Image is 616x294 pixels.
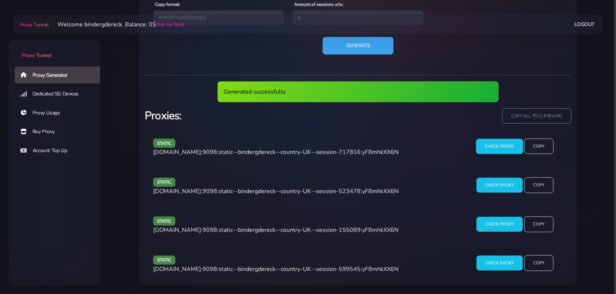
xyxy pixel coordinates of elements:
a: Proxy Tunnel [18,19,49,30]
a: Proxy Tunnel [9,40,100,59]
span: [DOMAIN_NAME]:9098:static--bindergdereck--country-UK--session-599545:yF8mhkXX6N [153,265,399,273]
span: [DOMAIN_NAME]:9098:static--bindergdereck--country-UK--session-523478:yF8mhkXX6N [153,187,399,195]
a: Buy Proxy [15,123,106,140]
input: copy all to clipboard [502,108,571,124]
input: Check Proxy [476,139,523,154]
a: Proxy Generator [15,67,106,83]
h3: Proxies: [145,108,354,123]
a: Account Top Up [15,142,106,159]
a: Dedicated 5G Devices [15,86,106,102]
iframe: Webchat Widget [508,174,607,285]
input: Check Proxy [476,217,523,232]
span: [DOMAIN_NAME]:9098:static--bindergdereck--country-UK--session-155089:yF8mhkXX6N [153,226,399,234]
a: Logout [575,18,595,31]
span: static [153,256,175,265]
input: Check Proxy [476,178,523,193]
span: static [153,139,175,148]
span: Proxy Tunnel [22,52,51,59]
a: (top-up here) [156,20,184,28]
span: [DOMAIN_NAME]:9098:static--bindergdereck--country-UK--session-717816:yF8mhkXX6N [153,148,399,156]
span: static [153,216,175,226]
button: Generate [323,37,394,54]
li: Welcome bindergdereck. Balance: 0$ [49,20,184,29]
label: Copy format: [155,1,180,8]
a: Proxy Usage [15,105,106,121]
span: static [153,178,175,187]
input: Check Proxy [476,256,523,271]
label: Amount of sessions urls: [294,1,343,8]
div: Generated successfully. [217,81,499,102]
span: Proxy Tunnel [20,21,49,28]
input: Copy [524,139,554,154]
